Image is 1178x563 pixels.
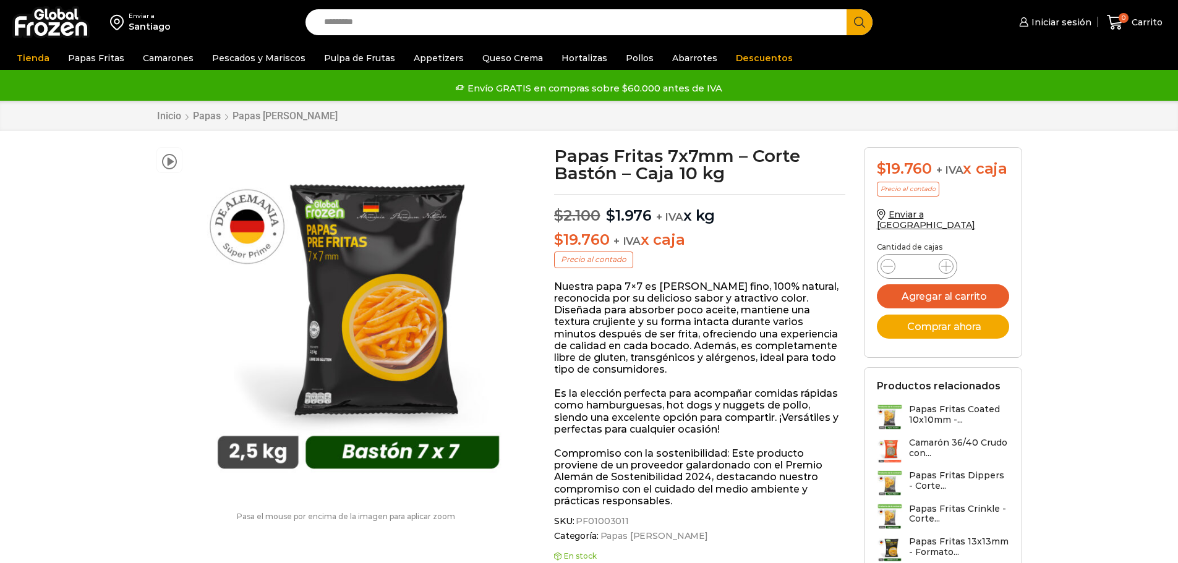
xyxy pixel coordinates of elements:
[905,258,929,275] input: Product quantity
[110,12,129,33] img: address-field-icon.svg
[606,206,652,224] bdi: 1.976
[1028,16,1091,28] span: Iniciar sesión
[877,438,1009,464] a: Camarón 36/40 Crudo con...
[877,404,1009,431] a: Papas Fritas Coated 10x10mm -...
[554,447,845,507] p: Compromiso con la sostenibilidad: Este producto proviene de un proveedor galardonado con el Premi...
[554,516,845,527] span: SKU:
[318,46,401,70] a: Pulpa de Frutas
[909,504,1009,525] h3: Papas Fritas Crinkle - Corte...
[877,209,976,231] a: Enviar a [GEOGRAPHIC_DATA]
[877,504,1009,530] a: Papas Fritas Crinkle - Corte...
[554,387,845,435] p: Es la elección perfecta para acompañar comidas rápidas como hamburguesas, hot dogs y nuggets de p...
[606,206,615,224] span: $
[1129,16,1163,28] span: Carrito
[613,235,641,247] span: + IVA
[1104,8,1166,37] a: 0 Carrito
[156,110,338,122] nav: Breadcrumb
[156,512,536,521] p: Pasa el mouse por encima de la imagen para aplicar zoom
[129,20,171,33] div: Santiago
[129,12,171,20] div: Enviar a
[554,194,845,225] p: x kg
[877,470,1009,497] a: Papas Fritas Dippers - Corte...
[62,46,130,70] a: Papas Fritas
[554,231,563,248] span: $
[554,552,845,561] p: En stock
[877,315,1009,339] button: Comprar ahora
[877,159,886,177] span: $
[599,531,708,541] a: Papas [PERSON_NAME]
[877,159,932,177] bdi: 19.760
[554,206,600,224] bdi: 2.100
[554,231,609,248] bdi: 19.760
[192,110,221,122] a: Papas
[554,252,633,268] p: Precio al contado
[554,281,845,376] p: Nuestra papa 7×7 es [PERSON_NAME] fino, 100% natural, reconocida por su delicioso sabor y atracti...
[476,46,549,70] a: Queso Crema
[206,46,312,70] a: Pescados y Mariscos
[877,160,1009,178] div: x caja
[11,46,56,70] a: Tienda
[137,46,200,70] a: Camarones
[408,46,470,70] a: Appetizers
[877,380,1001,392] h2: Productos relacionados
[847,9,873,35] button: Search button
[877,536,1009,563] a: Papas Fritas 13x13mm - Formato...
[656,211,683,223] span: + IVA
[1119,13,1129,23] span: 0
[555,46,613,70] a: Hortalizas
[554,147,845,182] h1: Papas Fritas 7x7mm – Corte Bastón – Caja 10 kg
[620,46,660,70] a: Pollos
[232,110,338,122] a: Papas [PERSON_NAME]
[877,284,1009,308] button: Agregar al carrito
[574,516,629,527] span: PF01003011
[909,536,1009,557] h3: Papas Fritas 13x13mm - Formato...
[666,46,723,70] a: Abarrotes
[1016,10,1091,35] a: Iniciar sesión
[877,243,1009,252] p: Cantidad de cajas
[189,147,528,486] img: 7x7
[909,470,1009,491] h3: Papas Fritas Dippers - Corte...
[909,438,1009,459] h3: Camarón 36/40 Crudo con...
[554,206,563,224] span: $
[730,46,799,70] a: Descuentos
[936,164,963,176] span: + IVA
[554,531,845,541] span: Categoría:
[877,182,939,197] p: Precio al contado
[156,110,182,122] a: Inicio
[554,231,845,249] p: x caja
[909,404,1009,425] h3: Papas Fritas Coated 10x10mm -...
